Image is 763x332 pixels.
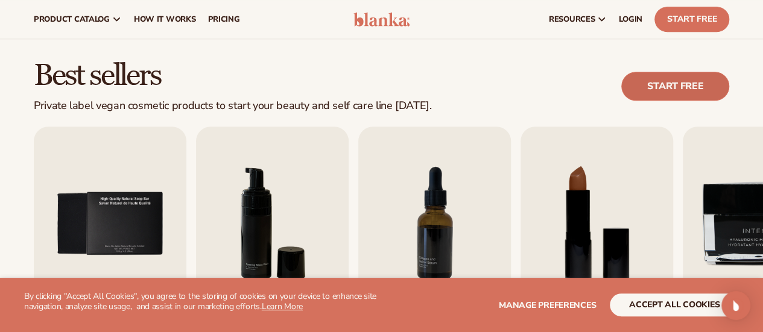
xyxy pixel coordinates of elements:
span: LOGIN [619,14,642,24]
a: Start Free [654,7,729,32]
button: Manage preferences [499,293,596,316]
span: pricing [207,14,239,24]
a: Learn More [262,301,303,312]
span: How It Works [134,14,196,24]
div: Private label vegan cosmetic products to start your beauty and self care line [DATE]. [34,99,431,113]
h2: Best sellers [34,60,431,92]
button: accept all cookies [610,293,739,316]
span: product catalog [34,14,110,24]
p: By clicking "Accept All Cookies", you agree to the storing of cookies on your device to enhance s... [24,292,382,312]
span: resources [549,14,595,24]
div: Open Intercom Messenger [721,291,750,320]
a: Start free [621,72,729,101]
span: Manage preferences [499,299,596,311]
img: logo [353,12,410,27]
